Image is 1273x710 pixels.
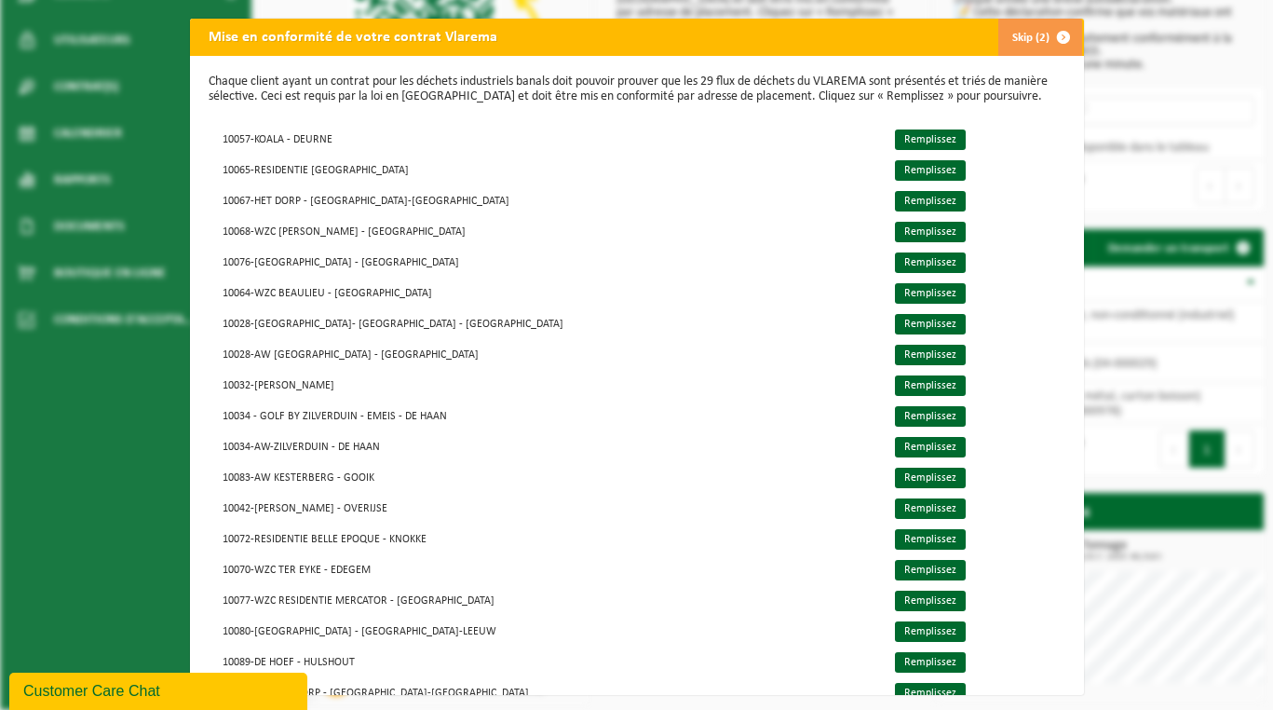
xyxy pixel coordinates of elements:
[895,314,966,335] a: Remplissez
[209,492,879,523] td: 10042-[PERSON_NAME] - OVERIJSE
[895,560,966,580] a: Remplissez
[209,123,879,154] td: 10057-KOALA - DEURNE
[209,553,879,584] td: 10070-WZC TER EYKE - EDEGEM
[895,498,966,519] a: Remplissez
[895,222,966,242] a: Remplissez
[895,130,966,150] a: Remplissez
[209,246,879,277] td: 10076-[GEOGRAPHIC_DATA] - [GEOGRAPHIC_DATA]
[209,215,879,246] td: 10068-WZC [PERSON_NAME] - [GEOGRAPHIC_DATA]
[895,683,966,703] a: Remplissez
[209,184,879,215] td: 10067-HET DORP - [GEOGRAPHIC_DATA]-[GEOGRAPHIC_DATA]
[895,468,966,488] a: Remplissez
[895,406,966,427] a: Remplissez
[895,652,966,673] a: Remplissez
[895,191,966,212] a: Remplissez
[895,253,966,273] a: Remplissez
[190,19,516,54] h2: Mise en conformité de votre contrat Vlarema
[9,669,311,710] iframe: chat widget
[895,529,966,550] a: Remplissez
[895,591,966,611] a: Remplissez
[895,375,966,396] a: Remplissez
[895,621,966,642] a: Remplissez
[209,338,879,369] td: 10028-AW [GEOGRAPHIC_DATA] - [GEOGRAPHIC_DATA]
[209,154,879,184] td: 10065-RESIDENTIE [GEOGRAPHIC_DATA]
[895,160,966,181] a: Remplissez
[209,307,879,338] td: 10028-[GEOGRAPHIC_DATA]- [GEOGRAPHIC_DATA] - [GEOGRAPHIC_DATA]
[209,75,1065,104] p: Chaque client ayant un contrat pour les déchets industriels banals doit pouvoir prouver que les 2...
[209,584,879,615] td: 10077-WZC RESIDENTIE MERCATOR - [GEOGRAPHIC_DATA]
[209,523,879,553] td: 10072-RESIDENTIE BELLE EPOQUE - KNOKKE
[209,369,879,400] td: 10032-[PERSON_NAME]
[209,646,879,676] td: 10089-DE HOEF - HULSHOUT
[209,400,879,430] td: 10034 - GOLF BY ZILVERDUIN - EMEIS - DE HAAN
[209,277,879,307] td: 10064-WZC BEAULIEU - [GEOGRAPHIC_DATA]
[209,430,879,461] td: 10034-AW-ZILVERDUIN - DE HAAN
[895,283,966,304] a: Remplissez
[895,437,966,457] a: Remplissez
[209,461,879,492] td: 10083-AW KESTERBERG - GOOIK
[209,615,879,646] td: 10080-[GEOGRAPHIC_DATA] - [GEOGRAPHIC_DATA]-LEEUW
[209,676,879,707] td: 10067-AW HET DORP - [GEOGRAPHIC_DATA]-[GEOGRAPHIC_DATA]
[895,345,966,365] a: Remplissez
[997,19,1082,56] button: Skip (2)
